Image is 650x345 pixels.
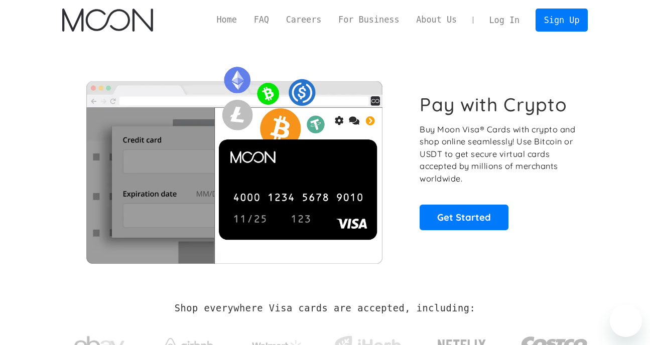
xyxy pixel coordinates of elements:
a: Log In [481,9,528,31]
a: Sign Up [536,9,588,31]
iframe: Button to launch messaging window [610,305,642,337]
a: home [62,9,153,32]
a: Home [208,14,245,26]
p: Buy Moon Visa® Cards with crypto and shop online seamlessly! Use Bitcoin or USDT to get secure vi... [420,123,577,185]
img: Moon Logo [62,9,153,32]
h1: Pay with Crypto [420,93,567,116]
a: Get Started [420,205,508,230]
a: For Business [330,14,408,26]
a: Careers [278,14,330,26]
a: FAQ [245,14,278,26]
img: Moon Cards let you spend your crypto anywhere Visa is accepted. [62,60,406,263]
a: About Us [408,14,465,26]
h2: Shop everywhere Visa cards are accepted, including: [175,303,475,314]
